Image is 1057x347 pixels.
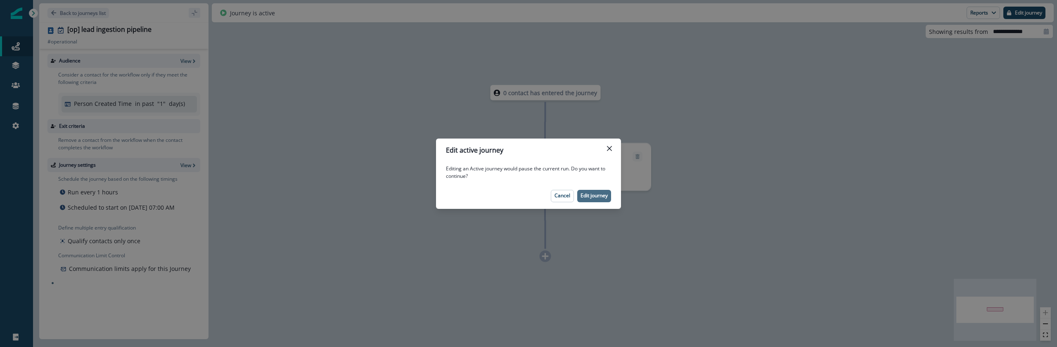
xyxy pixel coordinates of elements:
p: Editing an Active journey would pause the current run. Do you want to continue? [446,165,611,180]
p: Edit journey [581,193,608,199]
p: Cancel [555,193,570,199]
button: Edit journey [577,190,611,202]
button: Cancel [551,190,574,202]
p: Edit active journey [446,145,503,155]
button: Close [603,142,616,155]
